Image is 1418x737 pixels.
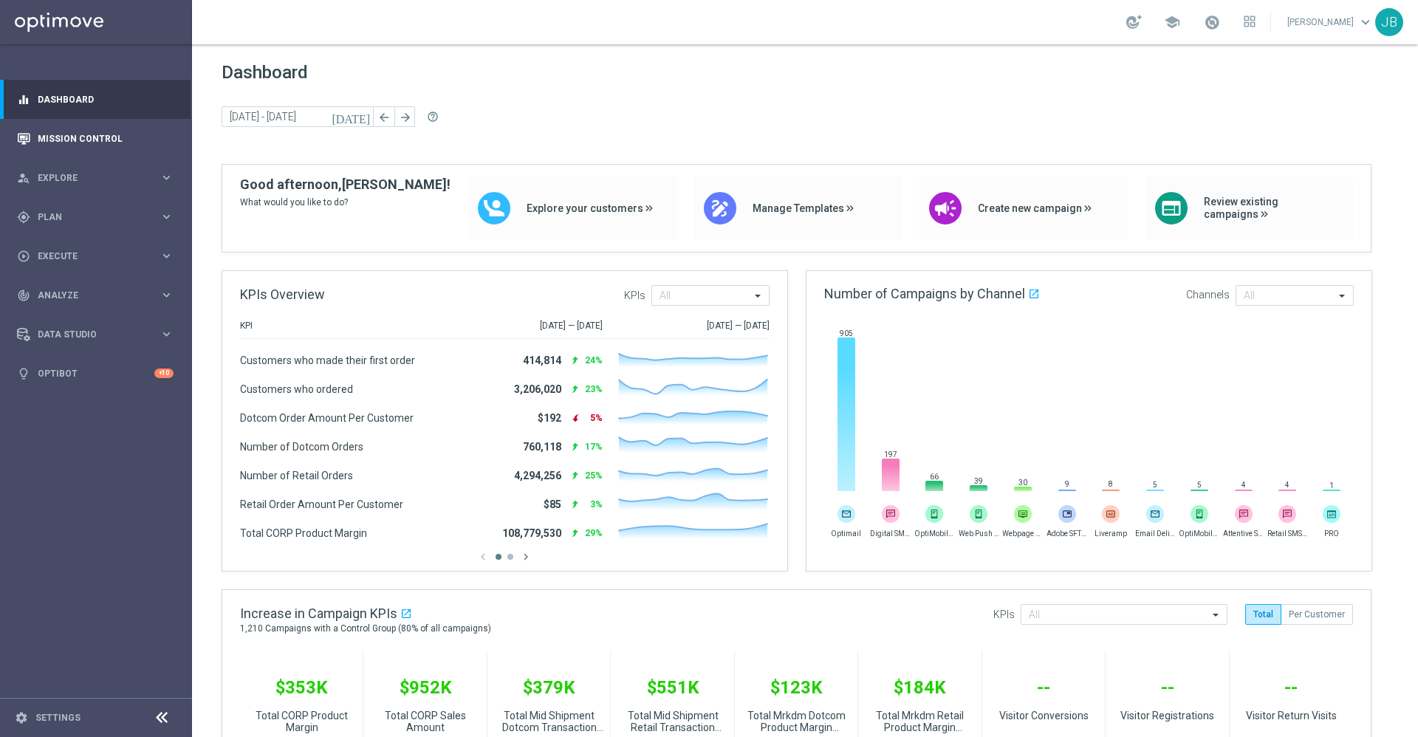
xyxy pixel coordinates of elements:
[38,80,174,119] a: Dashboard
[16,211,174,223] button: gps_fixed Plan keyboard_arrow_right
[16,289,174,301] button: track_changes Analyze keyboard_arrow_right
[17,119,174,158] div: Mission Control
[16,133,174,145] button: Mission Control
[1375,8,1403,36] div: JB
[17,328,160,341] div: Data Studio
[154,368,174,378] div: +10
[17,250,30,263] i: play_circle_outline
[17,367,30,380] i: lightbulb
[17,289,160,302] div: Analyze
[16,329,174,340] button: Data Studio keyboard_arrow_right
[17,354,174,393] div: Optibot
[17,93,30,106] i: equalizer
[17,289,30,302] i: track_changes
[16,250,174,262] button: play_circle_outline Execute keyboard_arrow_right
[160,288,174,302] i: keyboard_arrow_right
[17,80,174,119] div: Dashboard
[160,171,174,185] i: keyboard_arrow_right
[38,119,174,158] a: Mission Control
[38,330,160,339] span: Data Studio
[38,213,160,222] span: Plan
[17,171,160,185] div: Explore
[38,291,160,300] span: Analyze
[16,368,174,380] button: lightbulb Optibot +10
[17,250,160,263] div: Execute
[160,249,174,263] i: keyboard_arrow_right
[17,210,160,224] div: Plan
[160,327,174,341] i: keyboard_arrow_right
[35,713,81,722] a: Settings
[1357,14,1374,30] span: keyboard_arrow_down
[160,210,174,224] i: keyboard_arrow_right
[16,94,174,106] button: equalizer Dashboard
[38,252,160,261] span: Execute
[1164,14,1180,30] span: school
[38,354,154,393] a: Optibot
[16,172,174,184] button: person_search Explore keyboard_arrow_right
[1286,11,1375,33] a: [PERSON_NAME]keyboard_arrow_down
[15,711,28,724] i: settings
[38,174,160,182] span: Explore
[17,210,30,224] i: gps_fixed
[17,171,30,185] i: person_search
